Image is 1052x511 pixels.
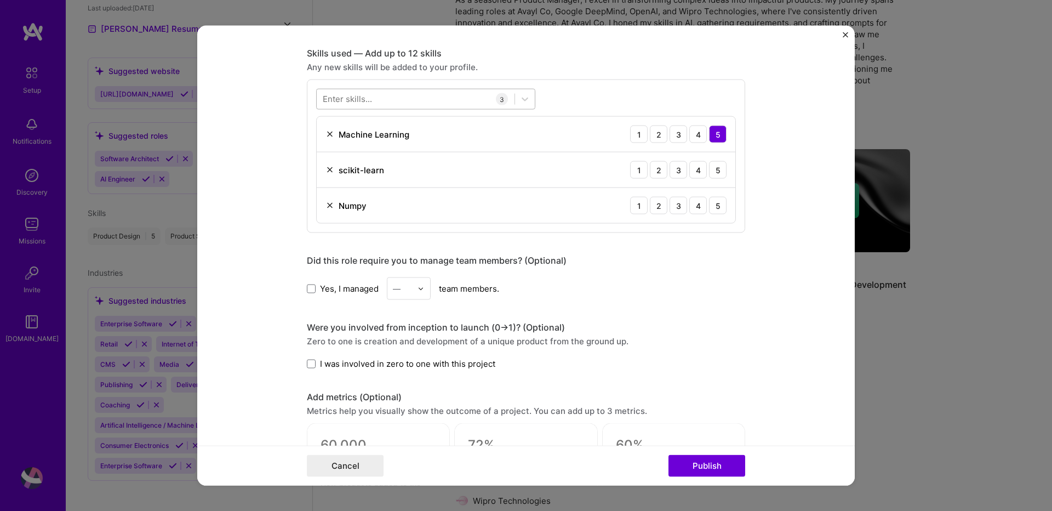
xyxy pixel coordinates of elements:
div: Add metrics (Optional) [307,391,745,403]
img: Remove [325,166,334,174]
span: I was involved in zero to one with this project [320,358,495,370]
div: Numpy [339,200,367,211]
div: 3 [670,197,687,214]
div: 3 [670,161,687,179]
div: 5 [709,126,727,143]
div: Machine Learning [339,128,409,140]
div: 1 [630,161,648,179]
div: scikit-learn [339,164,384,175]
span: Yes, I managed [320,282,379,294]
img: Remove [325,201,334,210]
button: Close [843,32,848,44]
div: Did this role require you to manage team members? (Optional) [307,255,745,266]
img: drop icon [418,285,424,292]
div: Zero to one is creation and development of a unique product from the ground up. [307,336,745,347]
div: 2 [650,197,667,214]
div: 1 [630,126,648,143]
div: team members. [307,277,745,300]
div: Were you involved from inception to launch (0 -> 1)? (Optional) [307,322,745,333]
button: Cancel [307,455,384,476]
div: Skills used — Add up to 12 skills [307,48,745,59]
div: 2 [650,161,667,179]
div: 5 [709,197,727,214]
div: 3 [670,126,687,143]
img: Remove [325,130,334,139]
div: 4 [689,197,707,214]
div: Enter skills... [323,93,372,105]
div: 3 [496,93,508,105]
div: Any new skills will be added to your profile. [307,61,745,73]
div: Metrics help you visually show the outcome of a project. You can add up to 3 metrics. [307,405,745,417]
div: 4 [689,161,707,179]
div: — [393,283,401,294]
div: 2 [650,126,667,143]
button: Publish [668,455,745,476]
div: 5 [709,161,727,179]
div: 4 [689,126,707,143]
div: 1 [630,197,648,214]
